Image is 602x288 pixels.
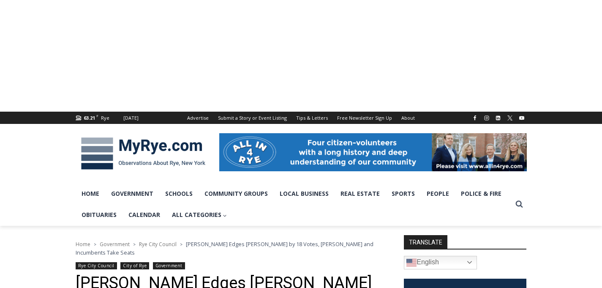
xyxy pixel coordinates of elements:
a: Government [100,241,130,248]
span: F [96,113,98,118]
span: [PERSON_NAME] Edges [PERSON_NAME] by 18 Votes, [PERSON_NAME] and Incumbents Take Seats [76,240,373,256]
a: Advertise [183,112,213,124]
a: Local Business [274,183,335,204]
strong: TRANSLATE [404,235,447,249]
a: Sports [386,183,421,204]
a: Instagram [482,113,492,123]
div: [DATE] [123,114,139,122]
span: 63.21 [84,115,95,121]
span: All Categories [172,210,227,219]
button: View Search Form [512,197,527,212]
nav: Secondary Navigation [183,112,419,124]
div: Rye [101,114,109,122]
a: Schools [159,183,199,204]
img: All in for Rye [219,133,527,171]
a: Police & Fire [455,183,507,204]
a: Community Groups [199,183,274,204]
img: en [406,258,417,268]
a: Rye City Council [76,262,117,269]
a: Linkedin [493,113,503,123]
a: People [421,183,455,204]
a: Free Newsletter Sign Up [332,112,397,124]
a: English [404,256,477,269]
a: Submit a Story or Event Listing [213,112,291,124]
span: > [180,241,183,247]
a: All Categories [166,204,233,225]
span: > [94,241,96,247]
nav: Primary Navigation [76,183,512,226]
a: Obituaries [76,204,123,225]
a: Calendar [123,204,166,225]
a: YouTube [517,113,527,123]
a: Tips & Letters [291,112,332,124]
a: Real Estate [335,183,386,204]
a: X [505,113,515,123]
a: Facebook [470,113,480,123]
a: Government [153,262,185,269]
span: > [133,241,136,247]
img: MyRye.com [76,132,211,176]
a: Home [76,183,105,204]
a: About [397,112,419,124]
a: City of Rye [120,262,149,269]
nav: Breadcrumbs [76,240,382,257]
a: Government [105,183,159,204]
a: Rye City Council [139,241,177,248]
a: Home [76,241,90,248]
